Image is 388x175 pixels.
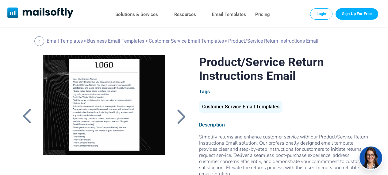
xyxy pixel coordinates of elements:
[336,8,378,19] a: Trial
[199,55,369,83] h1: Product/Service Return Instructions Email
[174,10,196,19] a: Resources
[87,38,144,44] a: Business Email Templates
[174,108,189,124] a: Back
[199,106,282,109] a: Customer Service Email Templates
[7,7,73,19] a: Mailsoftly
[212,10,246,19] a: Email Templates
[34,36,46,46] a: Back
[149,38,224,44] a: Customer Service Email Templates
[199,89,369,95] div: Tags
[199,101,282,113] div: Customer Service Email Templates
[199,122,369,128] div: Description
[47,38,83,44] a: Email Templates
[115,10,158,19] a: Solutions & Services
[310,8,333,19] a: Login
[19,108,35,124] a: Back
[255,10,270,19] a: Pricing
